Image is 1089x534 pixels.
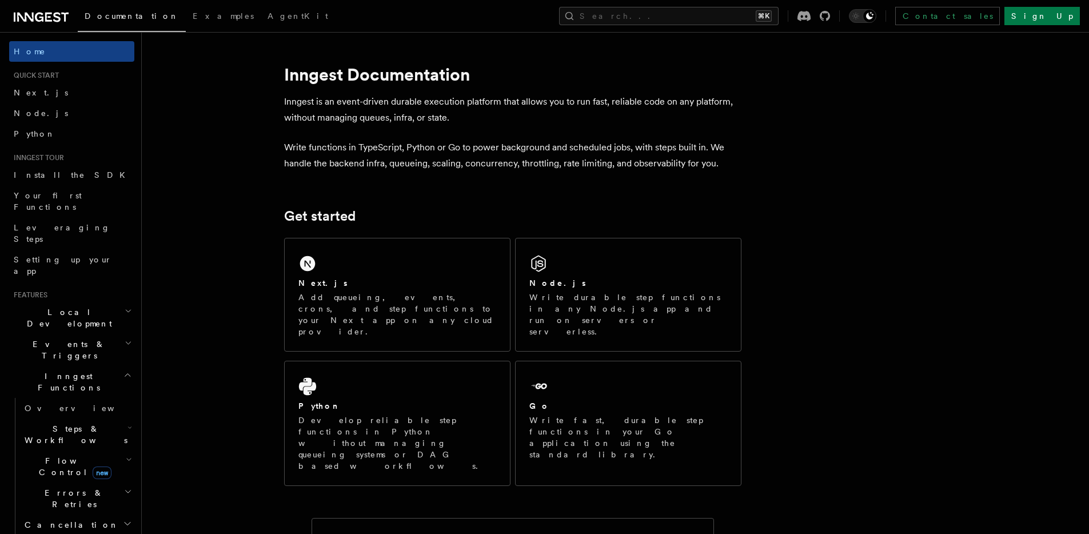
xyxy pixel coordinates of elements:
[9,103,134,123] a: Node.js
[20,519,119,531] span: Cancellation
[14,88,68,97] span: Next.js
[14,46,46,57] span: Home
[20,455,126,478] span: Flow Control
[20,423,127,446] span: Steps & Workflows
[284,208,356,224] a: Get started
[756,10,772,22] kbd: ⌘K
[93,467,111,479] span: new
[268,11,328,21] span: AgentKit
[529,400,550,412] h2: Go
[284,140,741,172] p: Write functions in TypeScript, Python or Go to power background and scheduled jobs, with steps bu...
[9,71,59,80] span: Quick start
[9,306,125,329] span: Local Development
[14,109,68,118] span: Node.js
[25,404,142,413] span: Overview
[9,290,47,300] span: Features
[9,153,64,162] span: Inngest tour
[284,361,510,486] a: PythonDevelop reliable step functions in Python without managing queueing systems or DAG based wo...
[9,123,134,144] a: Python
[14,255,112,276] span: Setting up your app
[284,238,510,352] a: Next.jsAdd queueing, events, crons, and step functions to your Next app on any cloud provider.
[284,64,741,85] h1: Inngest Documentation
[85,11,179,21] span: Documentation
[9,217,134,249] a: Leveraging Steps
[20,483,134,515] button: Errors & Retries
[298,415,496,472] p: Develop reliable step functions in Python without managing queueing systems or DAG based workflows.
[9,185,134,217] a: Your first Functions
[849,9,876,23] button: Toggle dark mode
[9,82,134,103] a: Next.js
[14,170,132,180] span: Install the SDK
[14,191,82,212] span: Your first Functions
[9,366,134,398] button: Inngest Functions
[895,7,1000,25] a: Contact sales
[9,165,134,185] a: Install the SDK
[14,129,55,138] span: Python
[20,451,134,483] button: Flow Controlnew
[529,415,727,460] p: Write fast, durable step functions in your Go application using the standard library.
[9,249,134,281] a: Setting up your app
[529,292,727,337] p: Write durable step functions in any Node.js app and run on servers or serverless.
[9,370,123,393] span: Inngest Functions
[261,3,335,31] a: AgentKit
[1004,7,1080,25] a: Sign Up
[9,302,134,334] button: Local Development
[186,3,261,31] a: Examples
[284,94,741,126] p: Inngest is an event-driven durable execution platform that allows you to run fast, reliable code ...
[20,487,124,510] span: Errors & Retries
[515,361,741,486] a: GoWrite fast, durable step functions in your Go application using the standard library.
[9,338,125,361] span: Events & Triggers
[20,398,134,419] a: Overview
[515,238,741,352] a: Node.jsWrite durable step functions in any Node.js app and run on servers or serverless.
[298,277,348,289] h2: Next.js
[9,334,134,366] button: Events & Triggers
[529,277,586,289] h2: Node.js
[20,419,134,451] button: Steps & Workflows
[78,3,186,32] a: Documentation
[14,223,110,244] span: Leveraging Steps
[9,41,134,62] a: Home
[193,11,254,21] span: Examples
[298,292,496,337] p: Add queueing, events, crons, and step functions to your Next app on any cloud provider.
[559,7,779,25] button: Search...⌘K
[298,400,341,412] h2: Python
